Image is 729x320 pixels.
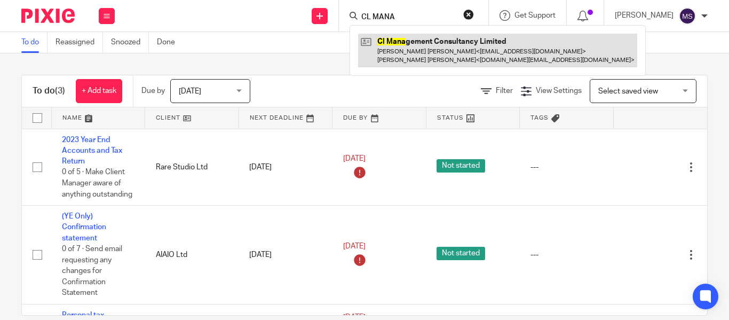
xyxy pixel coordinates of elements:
a: + Add task [76,79,122,103]
span: Select saved view [598,88,658,95]
button: Clear [463,9,474,20]
input: Search [360,13,456,22]
a: Personal tax [62,311,104,319]
a: (YE Only) Confirmation statement [62,213,106,242]
p: Due by [141,85,165,96]
td: [DATE] [239,206,332,305]
span: [DATE] [343,243,366,250]
span: (3) [55,87,65,95]
div: --- [530,162,603,173]
a: 2023 Year End Accounts and Tax Return [62,136,122,166]
span: [DATE] [179,88,201,95]
span: Not started [437,159,485,173]
a: Done [157,32,183,53]
img: Pixie [21,9,75,23]
img: svg%3E [679,7,696,25]
a: To do [21,32,47,53]
span: View Settings [536,87,582,95]
h1: To do [33,85,65,97]
td: [DATE] [239,129,332,206]
a: Snoozed [111,32,149,53]
p: [PERSON_NAME] [615,10,673,21]
a: Reassigned [56,32,103,53]
span: Tags [530,115,549,121]
span: Not started [437,247,485,260]
span: 0 of 5 · Make Client Manager aware of anything outstanding [62,169,132,198]
span: Get Support [514,12,556,19]
td: AIAIO Ltd [145,206,239,305]
td: Rare Studio Ltd [145,129,239,206]
span: 0 of 7 · Send email requesting any changes for Confirmation Statement [62,245,122,296]
span: Filter [496,87,513,95]
span: [DATE] [343,155,366,162]
div: --- [530,249,603,260]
